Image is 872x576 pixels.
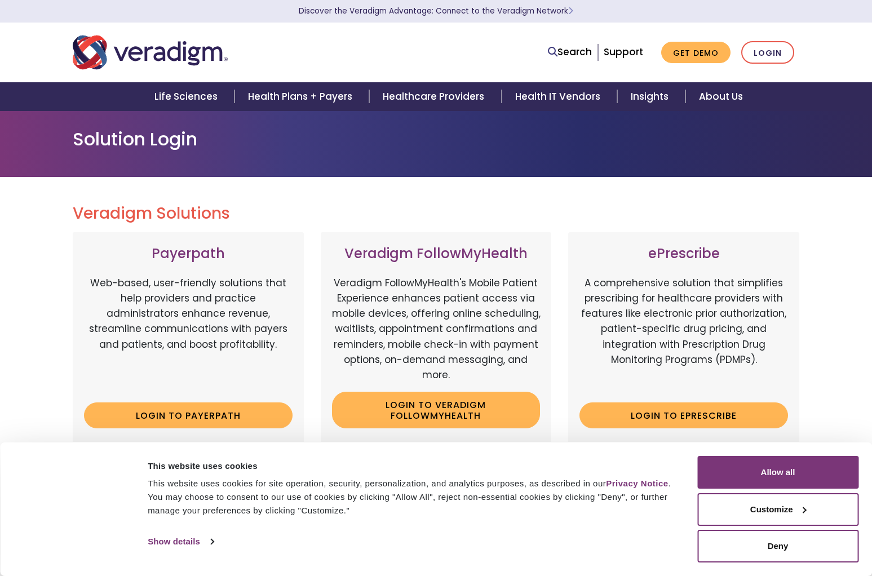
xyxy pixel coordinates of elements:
a: Healthcare Providers [369,82,501,111]
button: Deny [697,530,858,562]
h3: Veradigm FollowMyHealth [332,246,541,262]
span: Learn More [568,6,573,16]
h3: Payerpath [84,246,293,262]
button: Customize [697,493,858,526]
p: Web-based, user-friendly solutions that help providers and practice administrators enhance revenu... [84,276,293,394]
div: This website uses cookies [148,459,672,473]
p: Veradigm FollowMyHealth's Mobile Patient Experience enhances patient access via mobile devices, o... [332,276,541,383]
h3: ePrescribe [579,246,788,262]
a: Login to Veradigm FollowMyHealth [332,392,541,428]
h1: Solution Login [73,129,800,150]
a: Discover the Veradigm Advantage: Connect to the Veradigm NetworkLearn More [299,6,573,16]
h2: Veradigm Solutions [73,204,800,223]
a: Health IT Vendors [502,82,617,111]
a: Life Sciences [141,82,234,111]
div: This website uses cookies for site operation, security, personalization, and analytics purposes, ... [148,477,672,517]
a: Insights [617,82,685,111]
a: Privacy Notice [606,478,668,488]
a: Show details [148,533,213,550]
a: About Us [685,82,756,111]
a: Login [741,41,794,64]
a: Search [548,45,592,60]
a: Support [604,45,643,59]
a: Get Demo [661,42,731,64]
a: Login to Payerpath [84,402,293,428]
a: Login to ePrescribe [579,402,788,428]
p: A comprehensive solution that simplifies prescribing for healthcare providers with features like ... [579,276,788,394]
button: Allow all [697,456,858,489]
a: Health Plans + Payers [234,82,369,111]
img: Veradigm logo [73,34,228,71]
